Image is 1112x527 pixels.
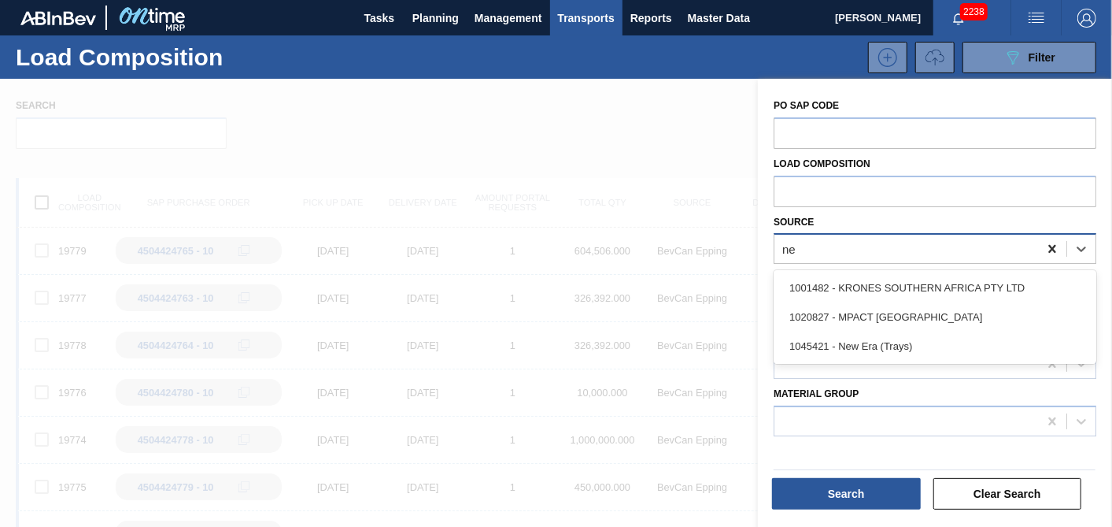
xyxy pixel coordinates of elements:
[774,446,855,457] label: Labeled Family
[960,3,988,20] span: 2238
[20,11,96,25] img: TNhmsLtSVTkK8tSr43FrP2fwEKptu5GPRR3wAAAABJRU5ErkJggg==
[774,217,814,228] label: Source
[688,9,750,28] span: Master Data
[774,302,1096,332] div: 1020827 - MPACT [GEOGRAPHIC_DATA]
[774,332,1096,361] div: 1045421 - New Era (Trays)
[774,388,859,399] label: Material Group
[558,9,615,28] span: Transports
[630,9,672,28] span: Reports
[772,478,921,510] button: Search
[962,42,1096,73] button: Filter
[860,42,907,73] div: New Load Composition
[475,9,542,28] span: Management
[1029,51,1055,64] span: Filter
[412,9,459,28] span: Planning
[907,42,955,73] div: Request volume
[16,48,260,66] h1: Load Composition
[933,478,1082,510] button: Clear Search
[774,100,839,111] label: PO SAP Code
[774,158,870,169] label: Load composition
[1077,9,1096,28] img: Logout
[1027,9,1046,28] img: userActions
[362,9,397,28] span: Tasks
[915,42,955,73] button: UploadTransport Information
[774,273,1096,302] div: 1001482 - KRONES SOUTHERN AFRICA PTY LTD
[933,7,984,29] button: Notifications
